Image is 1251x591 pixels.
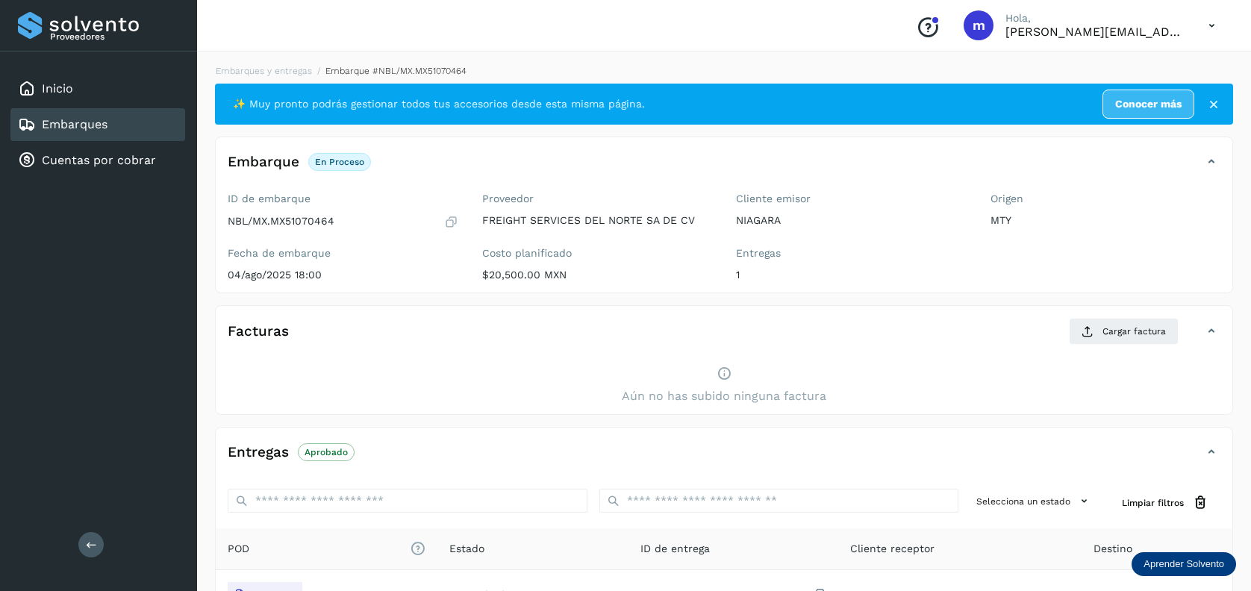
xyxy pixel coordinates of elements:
[622,387,826,405] span: Aún no has subido ninguna factura
[640,541,710,557] span: ID de entrega
[233,96,645,112] span: ✨ Muy pronto podrás gestionar todos tus accesorios desde esta misma página.
[216,318,1232,357] div: FacturasCargar factura
[228,269,458,281] p: 04/ago/2025 18:00
[1132,552,1236,576] div: Aprender Solvento
[449,541,484,557] span: Estado
[42,81,73,96] a: Inicio
[305,447,348,457] p: Aprobado
[990,193,1221,205] label: Origen
[216,149,1232,187] div: EmbarqueEn proceso
[315,157,364,167] p: En proceso
[228,154,299,171] h4: Embarque
[216,440,1232,477] div: EntregasAprobado
[228,215,334,228] p: NBL/MX.MX51070464
[42,153,156,167] a: Cuentas por cobrar
[736,214,967,227] p: NIAGARA
[736,247,967,260] label: Entregas
[1069,318,1179,345] button: Cargar factura
[1005,12,1185,25] p: Hola,
[970,489,1098,513] button: Selecciona un estado
[1102,90,1194,119] a: Conocer más
[736,269,967,281] p: 1
[325,66,467,76] span: Embarque #NBL/MX.MX51070464
[228,323,289,340] h4: Facturas
[215,64,1233,78] nav: breadcrumb
[228,193,458,205] label: ID de embarque
[990,214,1221,227] p: MTY
[42,117,107,131] a: Embarques
[482,247,713,260] label: Costo planificado
[216,66,312,76] a: Embarques y entregas
[1110,489,1220,516] button: Limpiar filtros
[1005,25,1185,39] p: mariela.santiago@fsdelnorte.com
[850,541,935,557] span: Cliente receptor
[1094,541,1132,557] span: Destino
[482,214,713,227] p: FREIGHT SERVICES DEL NORTE SA DE CV
[10,72,185,105] div: Inicio
[1144,558,1224,570] p: Aprender Solvento
[10,144,185,177] div: Cuentas por cobrar
[736,193,967,205] label: Cliente emisor
[1122,496,1184,510] span: Limpiar filtros
[482,269,713,281] p: $20,500.00 MXN
[228,247,458,260] label: Fecha de embarque
[482,193,713,205] label: Proveedor
[228,444,289,461] h4: Entregas
[228,541,425,557] span: POD
[1102,325,1166,338] span: Cargar factura
[10,108,185,141] div: Embarques
[50,31,179,42] p: Proveedores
